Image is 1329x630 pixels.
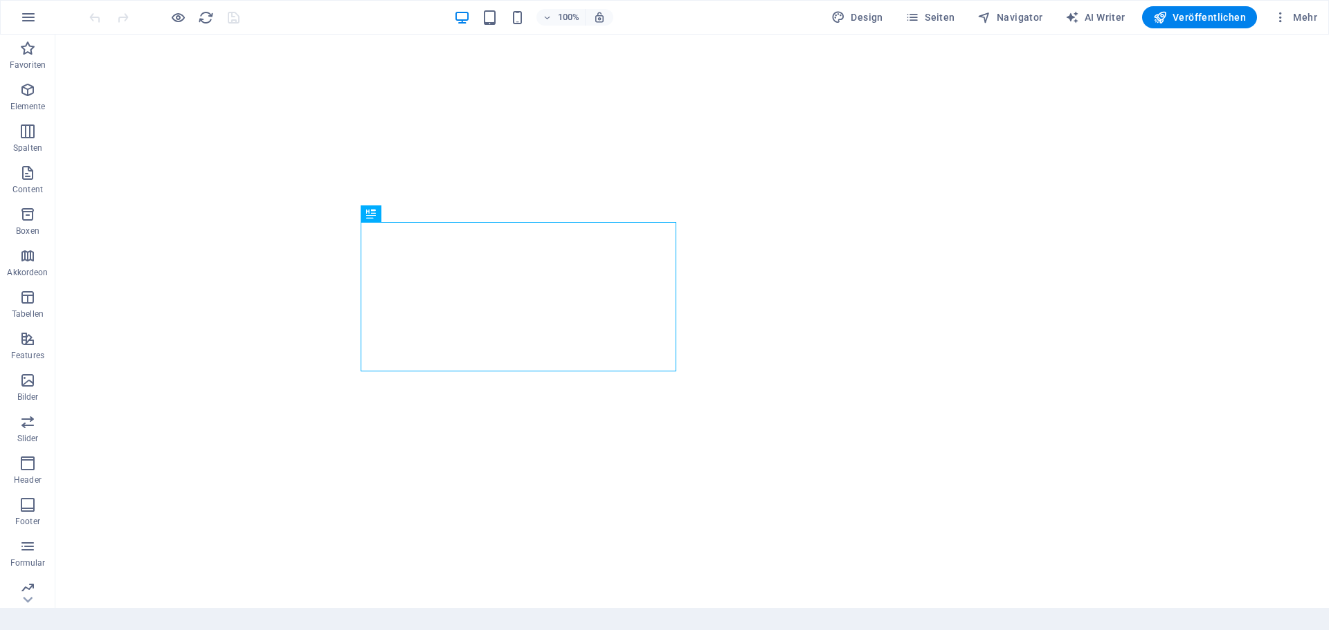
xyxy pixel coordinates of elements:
p: Header [14,474,42,485]
button: Veröffentlichen [1142,6,1257,28]
span: AI Writer [1065,10,1125,24]
span: Mehr [1274,10,1317,24]
div: Design (Strg+Alt+Y) [826,6,889,28]
p: Bilder [17,391,39,402]
p: Content [12,184,43,195]
p: Footer [15,516,40,527]
p: Boxen [16,225,39,237]
p: Elemente [10,101,46,112]
button: Klicke hier, um den Vorschau-Modus zu verlassen [170,9,186,26]
p: Features [11,350,44,361]
button: Design [826,6,889,28]
span: Seiten [905,10,955,24]
p: Akkordeon [7,267,48,278]
p: Favoriten [10,59,46,71]
i: Bei Größenänderung Zoomstufe automatisch an das gewählte Gerät anpassen. [593,11,606,24]
span: Veröffentlichen [1153,10,1246,24]
button: Navigator [972,6,1049,28]
span: Design [831,10,883,24]
button: 100% [536,9,586,26]
button: Mehr [1268,6,1323,28]
p: Spalten [13,142,42,154]
p: Formular [10,557,46,568]
p: Tabellen [12,308,44,319]
h6: 100% [557,9,579,26]
p: Slider [17,433,39,444]
button: reload [197,9,214,26]
i: Seite neu laden [198,10,214,26]
button: Seiten [900,6,961,28]
span: Navigator [977,10,1043,24]
button: AI Writer [1060,6,1131,28]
